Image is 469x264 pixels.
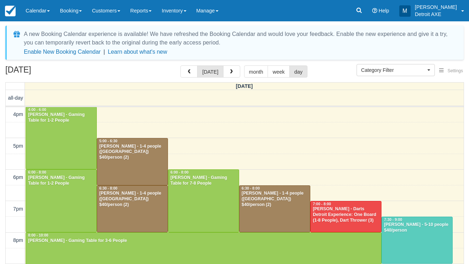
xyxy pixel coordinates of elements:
div: [PERSON_NAME] - Gaming Table for 3-6 People [28,238,379,244]
button: day [289,65,307,78]
span: | [104,49,105,55]
div: A new Booking Calendar experience is available! We have refreshed the Booking Calendar and would ... [24,30,455,47]
span: 6:30 - 8:00 [242,186,260,190]
button: Settings [435,66,467,76]
div: [PERSON_NAME] - 1-4 people ([GEOGRAPHIC_DATA]) $40/person (2) [99,191,166,208]
button: Category Filter [357,64,435,76]
span: 5pm [13,143,23,149]
a: 7:00 - 8:00[PERSON_NAME] - Darts Detroit Experience: One Board (1-8 People), Dart Thrower (3) [310,201,381,232]
span: 5:00 - 6:30 [99,139,117,143]
a: 6:00 - 8:00[PERSON_NAME] - Gaming Table for 1-2 People [26,169,97,232]
button: Enable New Booking Calendar [24,48,101,56]
a: 5:00 - 6:30[PERSON_NAME] - 1-4 people ([GEOGRAPHIC_DATA]) $40/person (2) [97,138,168,185]
span: 7pm [13,206,23,212]
div: [PERSON_NAME] - 1-4 people ([GEOGRAPHIC_DATA]) $40/person (2) [99,144,166,161]
p: [PERSON_NAME] [415,4,457,11]
span: Category Filter [361,67,426,74]
span: 8:00 - 10:00 [28,233,48,237]
span: 4pm [13,111,23,117]
div: M [399,5,411,17]
div: [PERSON_NAME] - Gaming Table for 1-2 People [28,175,95,186]
img: checkfront-main-nav-mini-logo.png [5,6,16,16]
button: week [268,65,290,78]
a: Learn about what's new [108,49,167,55]
span: 6:30 - 8:00 [99,186,117,190]
span: Help [379,8,389,14]
div: [PERSON_NAME] - Gaming Table for 1-2 People [28,112,95,123]
span: 6:00 - 8:00 [28,170,46,174]
span: 6:00 - 8:00 [170,170,189,174]
span: 8pm [13,237,23,243]
span: [DATE] [236,83,253,89]
span: 7:30 - 9:00 [384,218,402,222]
h2: [DATE] [5,65,95,79]
a: 4:00 - 6:00[PERSON_NAME] - Gaming Table for 1-2 People [26,107,97,170]
span: 4:00 - 6:00 [28,108,46,112]
span: 7:00 - 8:00 [313,202,331,206]
a: 6:00 - 8:00[PERSON_NAME] - Gaming Table for 7-8 People [168,169,239,232]
div: [PERSON_NAME] - Darts Detroit Experience: One Board (1-8 People), Dart Thrower (3) [312,206,379,223]
button: month [244,65,268,78]
a: 6:30 - 8:00[PERSON_NAME] - 1-4 people ([GEOGRAPHIC_DATA]) $40/person (2) [239,185,310,233]
a: 6:30 - 8:00[PERSON_NAME] - 1-4 people ([GEOGRAPHIC_DATA]) $40/person (2) [97,185,168,233]
p: Detroit AXE [415,11,457,18]
span: all-day [8,95,23,101]
div: [PERSON_NAME] - 5-10 people $40/person [384,222,450,233]
div: [PERSON_NAME] - 1-4 people ([GEOGRAPHIC_DATA]) $40/person (2) [241,191,308,208]
div: [PERSON_NAME] - Gaming Table for 7-8 People [170,175,237,186]
button: [DATE] [197,65,223,78]
a: 7:30 - 9:00[PERSON_NAME] - 5-10 people $40/person [381,217,453,264]
span: Settings [448,68,463,73]
i: Help [372,8,377,13]
span: 6pm [13,174,23,180]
